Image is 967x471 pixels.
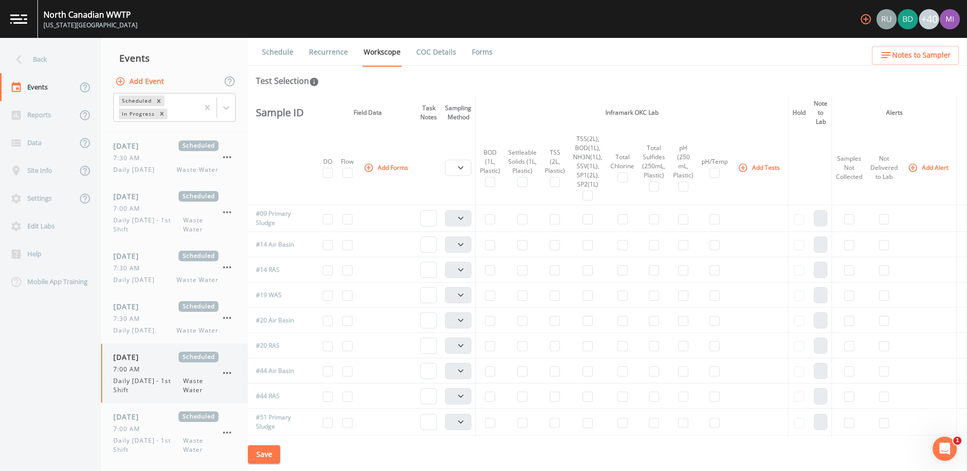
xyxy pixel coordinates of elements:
span: Scheduled [179,251,218,261]
td: #14 Air Basin [248,232,309,257]
div: Total Sulfides (250mL, Plastic) [642,144,665,180]
th: Hold [788,95,810,130]
span: Daily [DATE] - 1st Shift [113,216,183,234]
td: #09 Primary Sludge [248,205,309,232]
div: [US_STATE][GEOGRAPHIC_DATA] [43,21,138,30]
a: Recurrence [307,38,349,66]
td: #19 WAS [248,282,309,308]
img: 11d739c36d20347f7b23fdbf2a9dc2c5 [940,9,960,29]
span: 7:00 AM [113,425,146,434]
a: [DATE]Scheduled7:30 AMDaily [DATE]Waste Water [101,243,248,293]
span: [DATE] [113,301,146,312]
span: Scheduled [179,352,218,362]
span: 1 [953,437,961,445]
div: Russell Schindler [876,9,897,29]
a: Schedule [260,38,295,66]
th: Inframark OKC Lab [476,95,788,130]
span: 7:00 AM [113,365,146,374]
button: Save [248,445,280,464]
span: [DATE] [113,411,146,422]
span: Daily [DATE] - 1st Shift [113,376,183,395]
span: 7:00 AM [113,204,146,213]
span: Scheduled [179,411,218,422]
a: Forms [470,38,494,66]
button: Add Alert [906,159,952,176]
div: Flow [341,157,354,166]
button: Add Tests [736,159,784,176]
img: 9f682ec1c49132a47ef547787788f57d [898,9,918,29]
th: Samples Not Collected [832,130,867,205]
td: #44 Air Basin [248,358,309,384]
span: [DATE] [113,140,146,151]
span: Daily [DATE] - 1st Shift [113,436,183,454]
img: a5c06d64ce99e847b6841ccd0307af82 [876,9,897,29]
span: 7:30 AM [113,154,146,163]
th: Sample ID [248,95,309,130]
div: pH/Temp [701,157,728,166]
button: Add Event [113,72,168,91]
div: Remove Scheduled [153,96,164,106]
div: BOD (1L, Plastic) [480,148,500,175]
td: #53 WAS [248,436,309,461]
a: [DATE]Scheduled7:00 AMDaily [DATE] - 1st ShiftWaste Water [101,403,248,463]
span: Daily [DATE] [113,275,161,285]
span: Scheduled [179,301,218,312]
img: logo [10,14,27,24]
th: Note to Lab [810,95,832,130]
span: Waste Water [177,165,218,174]
span: Waste Water [183,376,218,395]
div: Total Chlorine [610,153,634,171]
div: Events [101,45,248,71]
span: Scheduled [179,191,218,202]
span: Waste Water [177,275,218,285]
span: 7:30 AM [113,264,146,273]
div: Brock DeVeau [897,9,918,29]
div: +40 [919,9,939,29]
th: Not Delivered to Lab [866,130,902,205]
span: Daily [DATE]. [113,326,162,335]
div: Remove In Progress [156,109,167,119]
th: Task Notes [416,95,441,130]
span: Daily [DATE] [113,165,161,174]
div: North Canadian WWTP [43,9,138,21]
th: Sampling Method [441,95,476,130]
button: Add Forms [362,159,412,176]
div: Settleable Solids (1L, Plastic) [508,148,537,175]
a: [DATE]Scheduled7:00 AMDaily [DATE] - 1st ShiftWaste Water [101,344,248,403]
td: #51 Primary Sludge [248,409,309,436]
td: #20 RAS [248,333,309,358]
svg: In this section you'll be able to select the analytical test to run, based on the media type, and... [309,77,319,87]
a: Workscope [362,38,402,67]
span: 7:30 AM [113,314,146,323]
div: DO [323,157,333,166]
span: Waste Water [177,326,218,335]
span: Notes to Sampler [892,49,951,62]
div: TSS (2L, Plastic) [545,148,565,175]
span: Waste Water [183,216,218,234]
span: Waste Water [183,436,218,454]
span: Scheduled [179,140,218,151]
a: [DATE]Scheduled7:00 AMDaily [DATE] - 1st ShiftWaste Water [101,183,248,243]
div: Test Selection [256,75,319,87]
div: TSS(2L), BOD(1L), NH3N(1L), SSV(1L), SP1(2L), SP2(1L) [573,134,602,189]
iframe: Intercom live chat [933,437,957,461]
div: Scheduled [119,96,153,106]
div: pH (250 mL, Plastic) [673,144,693,180]
td: #14 RAS [248,257,309,282]
a: [DATE]Scheduled7:30 AMDaily [DATE].Waste Water [101,293,248,344]
th: Alerts [832,95,957,130]
th: Field Data [319,95,416,130]
a: [DATE]Scheduled7:30 AMDaily [DATE]Waste Water [101,132,248,183]
div: In Progress [119,109,156,119]
td: #44 RAS [248,384,309,409]
a: COC Details [415,38,458,66]
span: [DATE] [113,352,146,362]
button: Notes to Sampler [872,46,959,65]
td: #20 Air Basin [248,308,309,333]
span: [DATE] [113,251,146,261]
span: [DATE] [113,191,146,202]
